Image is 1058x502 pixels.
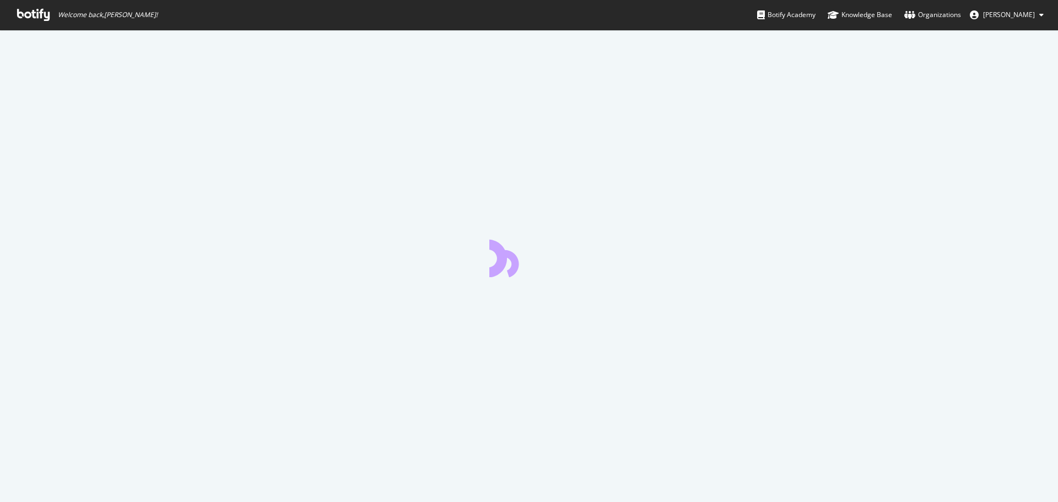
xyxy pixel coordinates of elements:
[983,10,1035,19] span: Avani Nagda
[828,9,892,20] div: Knowledge Base
[904,9,961,20] div: Organizations
[757,9,816,20] div: Botify Academy
[961,6,1052,24] button: [PERSON_NAME]
[58,10,158,19] span: Welcome back, [PERSON_NAME] !
[489,237,569,277] div: animation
